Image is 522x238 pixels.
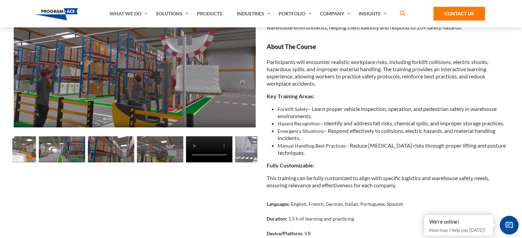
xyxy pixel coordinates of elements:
li: – Respond effectively to collisions, electric hazards, and material handling incidents. [278,127,509,142]
strong: Forklift Safety [278,106,308,112]
p: Participants will encounter realistic workplace risks, including forklift collisions, electric sh... [267,58,509,87]
strong: Languages: [267,201,290,207]
div: We're online! [429,218,488,225]
strong: Emergency Situations [278,128,324,134]
strong: About The Course [267,42,509,51]
p: Fully Customizable: [267,162,509,169]
p: Key Training Areas: [267,92,509,100]
li: – Learn proper vehicle inspection, operation, and pedestrian safety in warehouse environments. [278,105,509,120]
strong: Duration: [267,216,287,222]
p: This training can be fully customized to align with specific logistics and warehouse safety needs... [267,174,509,189]
span: Chat Widget [500,216,519,235]
strong: Hazard Recognition [278,121,320,126]
img: Program-Ace [35,8,78,20]
li: – Identify and address fall risks, chemical spills, and improper storage practices. [278,120,509,127]
a: Contact Us [433,7,485,21]
img: Warehouse Safety VR Training - Preview 1 [235,136,281,162]
strong: Device/Platform: [267,230,303,236]
p: English, French, German, Italian, Portuguese, Spanish [291,200,403,208]
img: Warehouse Safety VR Training - Preview 3 [39,136,85,162]
li: – Reduce [MEDICAL_DATA] risks through proper lifting and posture techniques. [278,142,509,156]
p: VR [304,230,311,237]
p: 1.5 h of learning and practicing [288,215,354,222]
img: Warehouse Safety VR Training - Preview 5 [137,136,183,162]
img: Warehouse Safety VR Training - Preview 4 [88,136,134,162]
p: How may I help you [DATE]? [429,226,488,234]
strong: Manual Handling Best Practices [278,143,346,149]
